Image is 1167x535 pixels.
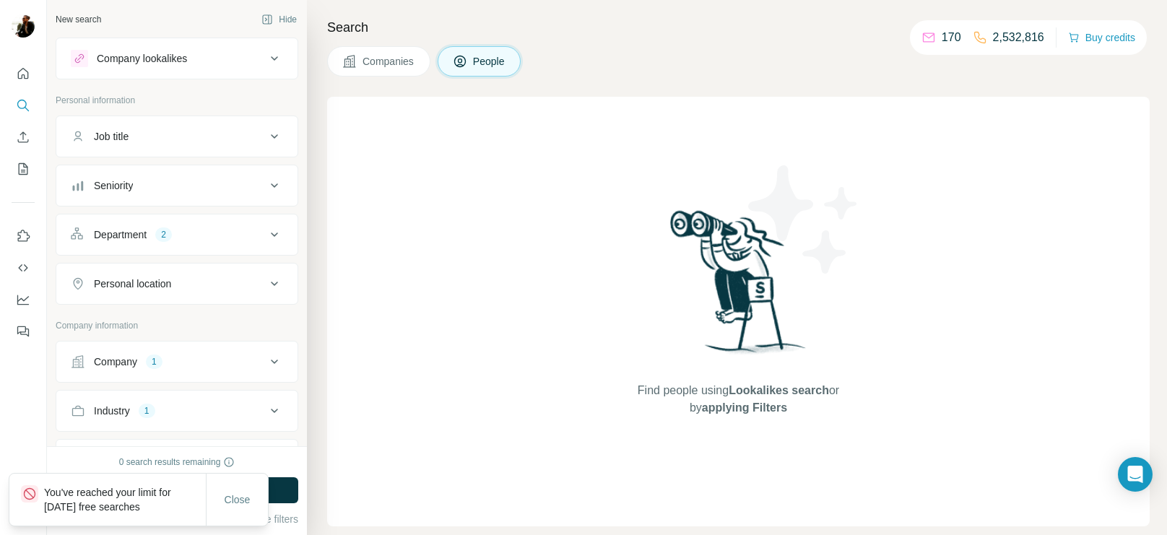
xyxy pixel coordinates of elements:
img: Surfe Illustration - Woman searching with binoculars [664,206,814,367]
p: 2,532,816 [993,29,1044,46]
button: My lists [12,156,35,182]
div: 1 [146,355,162,368]
button: Company lookalikes [56,41,298,76]
button: Search [12,92,35,118]
span: People [473,54,506,69]
div: Job title [94,129,129,144]
button: HQ location [56,443,298,477]
img: Avatar [12,14,35,38]
span: Close [225,492,251,507]
button: Company1 [56,344,298,379]
p: Company information [56,319,298,332]
div: Industry [94,404,130,418]
button: Job title [56,119,298,154]
button: Hide [251,9,307,30]
button: Industry1 [56,393,298,428]
p: 170 [942,29,961,46]
h4: Search [327,17,1150,38]
div: 1 [139,404,155,417]
div: Open Intercom Messenger [1118,457,1153,492]
div: Company lookalikes [97,51,187,66]
span: applying Filters [702,401,787,414]
button: Enrich CSV [12,124,35,150]
span: Lookalikes search [729,384,829,396]
button: Feedback [12,318,35,344]
span: Companies [363,54,415,69]
p: You've reached your limit for [DATE] free searches [44,485,206,514]
button: Close [214,487,261,513]
button: Quick start [12,61,35,87]
span: Find people using or by [622,382,854,417]
button: Dashboard [12,287,35,313]
div: Personal location [94,277,171,291]
p: Personal information [56,94,298,107]
button: Buy credits [1068,27,1135,48]
button: Use Surfe on LinkedIn [12,223,35,249]
div: Seniority [94,178,133,193]
div: Department [94,227,147,242]
div: Company [94,355,137,369]
button: Department2 [56,217,298,252]
div: 0 search results remaining [119,456,235,469]
div: New search [56,13,101,26]
button: Personal location [56,266,298,301]
div: 2 [155,228,172,241]
button: Seniority [56,168,298,203]
button: Use Surfe API [12,255,35,281]
img: Surfe Illustration - Stars [739,155,869,284]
